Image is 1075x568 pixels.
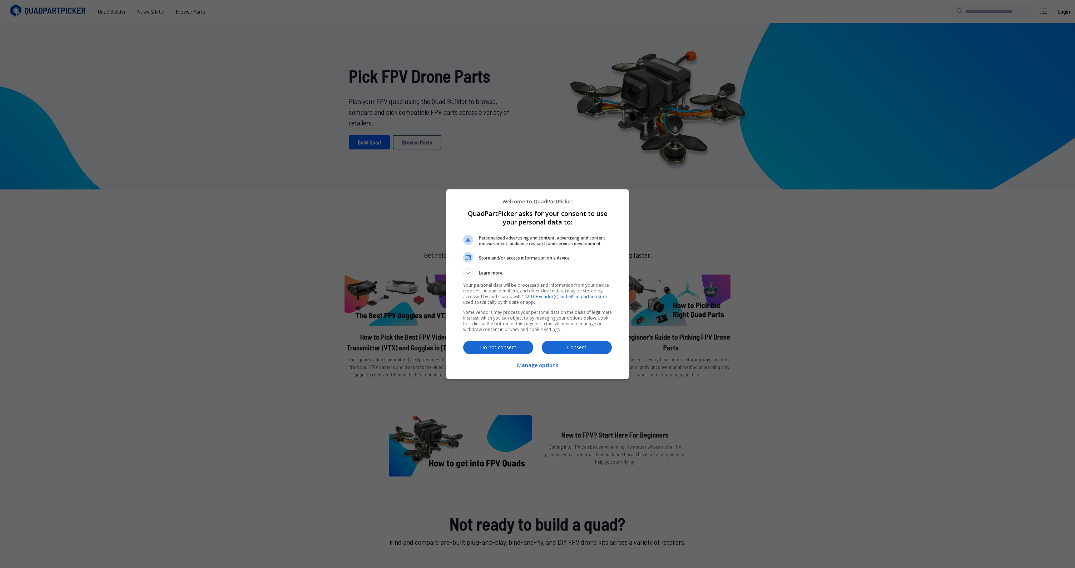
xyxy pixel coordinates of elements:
p: Welcome to QuadPartPicker [463,198,612,205]
h1: QuadPartPicker asks for your consent to use your personal data to: [463,209,612,226]
button: Consent [542,341,612,354]
button: Learn more [463,268,612,278]
div: QuadPartPicker asks for your consent to use your personal data to: [446,189,629,379]
span: Store and/or access information on a device [479,255,612,261]
p: Consent [542,344,612,351]
p: Your personal data will be processed and information from your device (cookies, unique identifier... [463,282,612,305]
button: Do not consent [463,341,533,354]
p: Manage options [517,362,558,369]
span: Personalised advertising and content, advertising and content measurement, audience research and ... [479,235,612,247]
button: Manage options [517,358,558,373]
span: Learn more [479,270,502,278]
p: Do not consent [463,344,533,351]
p: Some vendors may process your personal data on the basis of legitimate interest, which you can ob... [463,310,612,332]
a: 142 TCF vendor(s) and 68 ad partner(s) [522,293,601,300]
